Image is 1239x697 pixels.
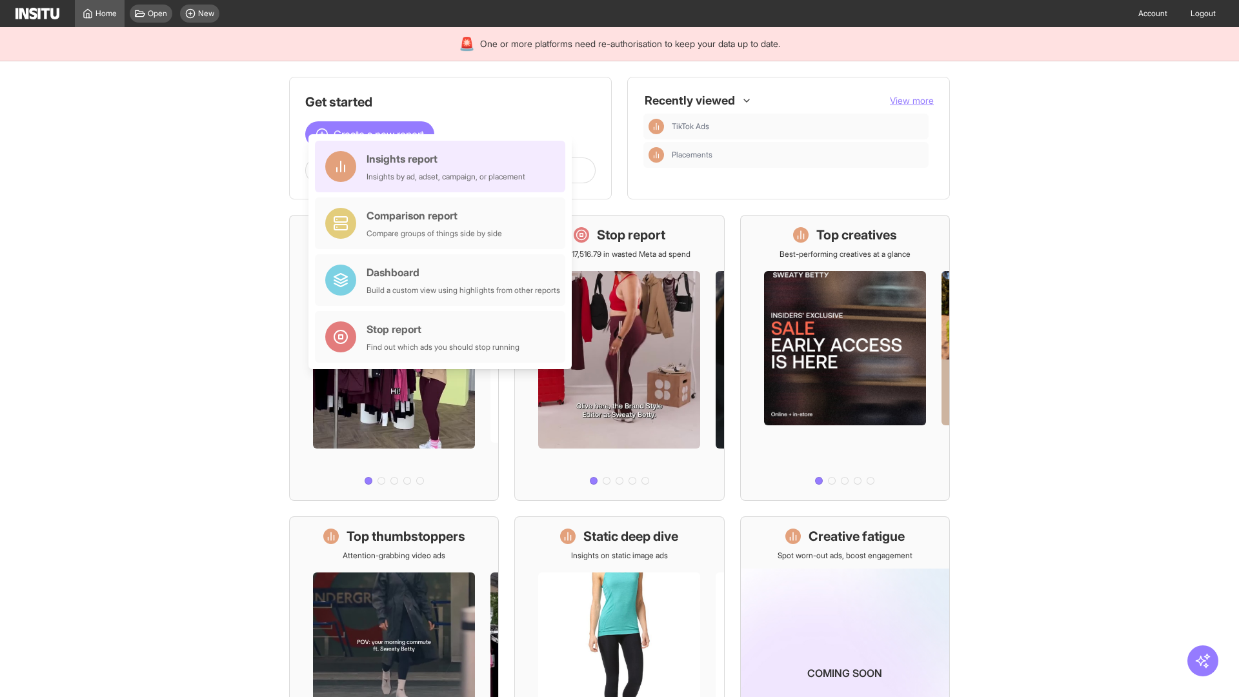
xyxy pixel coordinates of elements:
div: 🚨 [459,35,475,53]
span: One or more platforms need re-authorisation to keep your data up to date. [480,37,780,50]
h1: Top thumbstoppers [347,527,465,545]
span: Home [96,8,117,19]
a: Stop reportSave £17,516.79 in wasted Meta ad spend [514,215,724,501]
div: Compare groups of things side by side [367,228,502,239]
span: TikTok Ads [672,121,923,132]
span: Placements [672,150,923,160]
div: Insights [649,147,664,163]
span: Open [148,8,167,19]
img: Logo [15,8,59,19]
span: New [198,8,214,19]
span: Create a new report [334,126,424,142]
div: Insights report [367,151,525,167]
p: Insights on static image ads [571,551,668,561]
div: Build a custom view using highlights from other reports [367,285,560,296]
button: View more [890,94,934,107]
div: Insights by ad, adset, campaign, or placement [367,172,525,182]
span: Placements [672,150,712,160]
div: Dashboard [367,265,560,280]
div: Stop report [367,321,519,337]
div: Find out which ads you should stop running [367,342,519,352]
div: Comparison report [367,208,502,223]
div: Insights [649,119,664,134]
a: Top creativesBest-performing creatives at a glance [740,215,950,501]
h1: Get started [305,93,596,111]
span: View more [890,95,934,106]
h1: Static deep dive [583,527,678,545]
p: Attention-grabbing video ads [343,551,445,561]
p: Best-performing creatives at a glance [780,249,911,259]
span: TikTok Ads [672,121,709,132]
button: Create a new report [305,121,434,147]
p: Save £17,516.79 in wasted Meta ad spend [549,249,690,259]
h1: Stop report [597,226,665,244]
h1: Top creatives [816,226,897,244]
a: What's live nowSee all active ads instantly [289,215,499,501]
